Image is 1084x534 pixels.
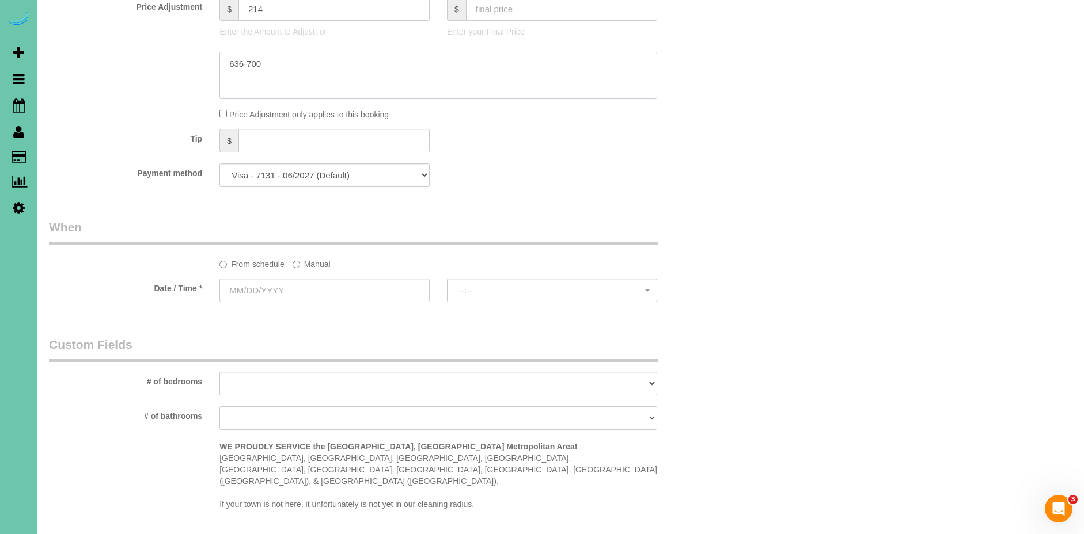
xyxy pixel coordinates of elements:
strong: WE PROUDLY SERVICE the [GEOGRAPHIC_DATA], [GEOGRAPHIC_DATA] Metropolitan Area! [219,442,577,451]
p: Enter your Final Price [447,26,657,37]
label: Manual [293,254,331,270]
input: MM/DD/YYYY [219,279,430,302]
label: From schedule [219,254,285,270]
span: Price Adjustment only applies to this booking [229,110,389,119]
button: --:-- [447,279,657,302]
span: 3 [1068,495,1078,504]
span: $ [219,129,238,152]
input: From schedule [219,261,227,268]
span: --:-- [459,286,645,295]
p: [GEOGRAPHIC_DATA], [GEOGRAPHIC_DATA], [GEOGRAPHIC_DATA], [GEOGRAPHIC_DATA], [GEOGRAPHIC_DATA], [G... [219,441,657,510]
img: Automaid Logo [7,12,30,28]
label: Date / Time * [40,279,211,294]
label: # of bathrooms [40,406,211,422]
label: Payment method [40,163,211,179]
label: # of bedrooms [40,372,211,387]
label: Tip [40,129,211,144]
legend: Custom Fields [49,336,658,362]
legend: When [49,219,658,245]
input: Manual [293,261,300,268]
iframe: Intercom live chat [1045,495,1072,522]
p: Enter the Amount to Adjust, or [219,26,430,37]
